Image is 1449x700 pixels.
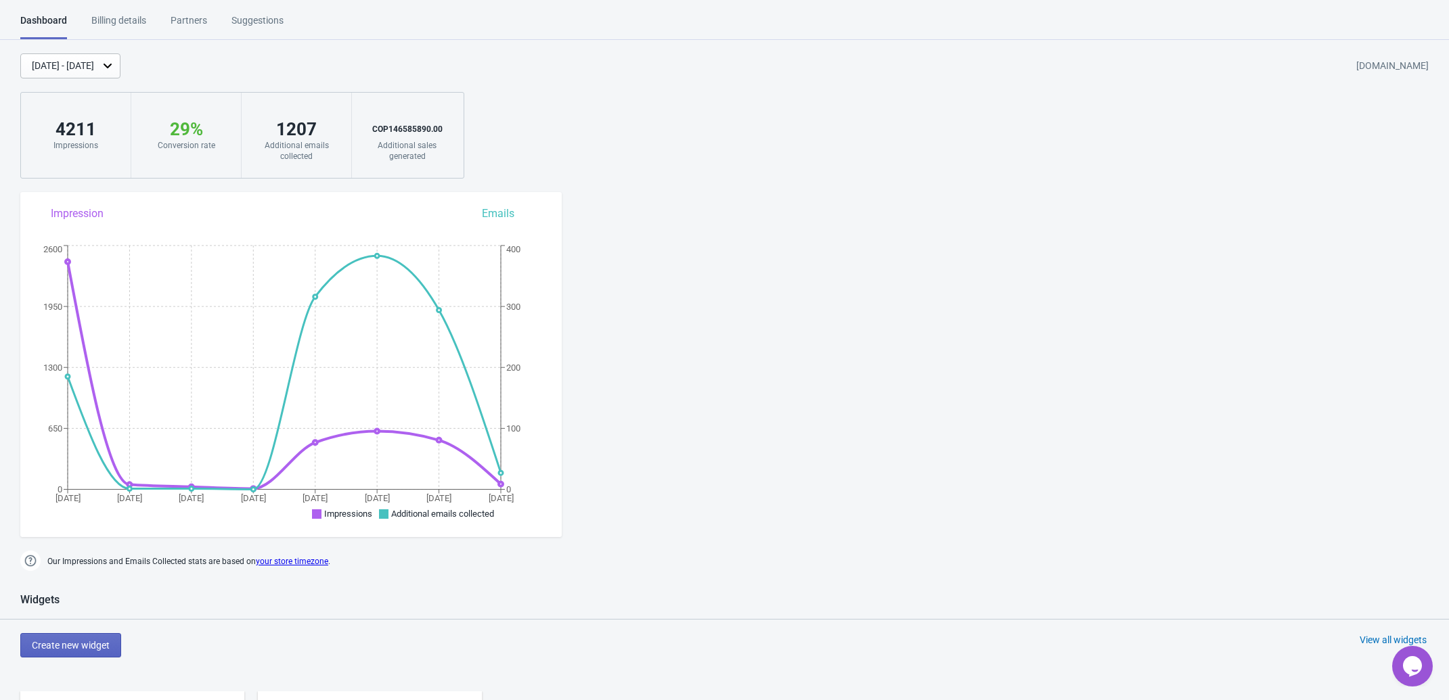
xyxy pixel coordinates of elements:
[324,509,372,519] span: Impressions
[47,551,330,573] span: Our Impressions and Emails Collected stats are based on .
[426,493,451,503] tspan: [DATE]
[20,14,67,39] div: Dashboard
[365,118,449,140] div: COP 146585890.00
[35,140,117,151] div: Impressions
[43,363,62,373] tspan: 1300
[506,423,520,434] tspan: 100
[391,509,494,519] span: Additional emails collected
[43,244,62,254] tspan: 2600
[365,140,449,162] div: Additional sales generated
[48,423,62,434] tspan: 650
[506,302,520,312] tspan: 300
[145,140,227,151] div: Conversion rate
[231,14,284,37] div: Suggestions
[365,493,390,503] tspan: [DATE]
[506,363,520,373] tspan: 200
[20,633,121,657] button: Create new widget
[303,493,328,503] tspan: [DATE]
[255,140,338,162] div: Additional emails collected
[58,484,62,494] tspan: 0
[32,59,94,73] div: [DATE] - [DATE]
[55,493,81,503] tspan: [DATE]
[241,493,266,503] tspan: [DATE]
[179,493,204,503] tspan: [DATE]
[1392,646,1435,686] iframe: chat widget
[35,118,117,140] div: 4211
[1360,633,1427,647] div: View all widgets
[91,14,146,37] div: Billing details
[506,484,511,494] tspan: 0
[506,244,520,254] tspan: 400
[489,493,514,503] tspan: [DATE]
[256,557,328,566] a: your store timezone
[43,302,62,312] tspan: 1950
[1356,54,1429,78] div: [DOMAIN_NAME]
[32,640,110,651] span: Create new widget
[20,551,41,571] img: help.png
[145,118,227,140] div: 29 %
[255,118,338,140] div: 1207
[117,493,142,503] tspan: [DATE]
[171,14,207,37] div: Partners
